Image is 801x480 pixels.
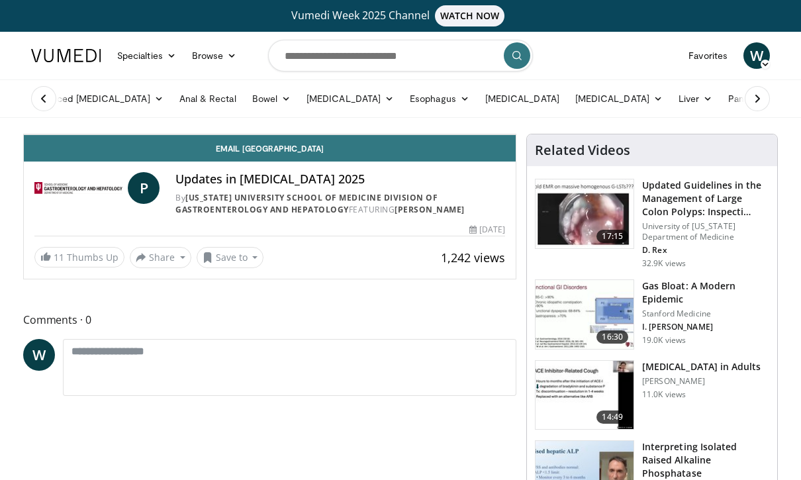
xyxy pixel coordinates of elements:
button: Save to [197,247,264,268]
span: 14:49 [596,410,628,424]
a: 17:15 Updated Guidelines in the Management of Large Colon Polyps: Inspecti… University of [US_STA... [535,179,769,269]
a: W [743,42,770,69]
div: [DATE] [469,224,505,236]
a: P [128,172,160,204]
a: [PERSON_NAME] [395,204,465,215]
input: Search topics, interventions [268,40,533,72]
a: Advanced [MEDICAL_DATA] [23,85,171,112]
span: Comments 0 [23,311,516,328]
span: WATCH NOW [435,5,505,26]
a: Liver [671,85,720,112]
span: 16:30 [596,330,628,344]
div: By FEATURING [175,192,505,216]
a: [MEDICAL_DATA] [299,85,402,112]
span: 11 [54,251,64,264]
h4: Updates in [MEDICAL_DATA] 2025 [175,172,505,187]
a: [MEDICAL_DATA] [477,85,567,112]
h4: Related Videos [535,142,630,158]
a: Favorites [681,42,735,69]
p: 32.9K views [642,258,686,269]
a: Specialties [109,42,184,69]
a: Esophagus [402,85,477,112]
span: 17:15 [596,230,628,243]
video-js: Video Player [24,134,516,135]
h3: Gas Bloat: A Modern Epidemic [642,279,769,306]
h3: Updated Guidelines in the Management of Large Colon Polyps: Inspecti… [642,179,769,218]
a: 14:49 [MEDICAL_DATA] in Adults [PERSON_NAME] 11.0K views [535,360,769,430]
span: 1,242 views [441,250,505,265]
a: Browse [184,42,245,69]
img: VuMedi Logo [31,49,101,62]
img: 480ec31d-e3c1-475b-8289-0a0659db689a.150x105_q85_crop-smart_upscale.jpg [536,280,634,349]
h3: [MEDICAL_DATA] in Adults [642,360,761,373]
h3: Interpreting Isolated Raised Alkaline Phosphatase [642,440,769,480]
a: [US_STATE] University School of Medicine Division of Gastroenterology and Hepatology [175,192,438,215]
a: Email [GEOGRAPHIC_DATA] [24,135,516,162]
p: 19.0K views [642,335,686,346]
a: Bowel [244,85,299,112]
p: University of [US_STATE] Department of Medicine [642,221,769,242]
a: Anal & Rectal [171,85,244,112]
a: Vumedi Week 2025 ChannelWATCH NOW [33,5,768,26]
p: [PERSON_NAME] [642,376,761,387]
img: 11950cd4-d248-4755-8b98-ec337be04c84.150x105_q85_crop-smart_upscale.jpg [536,361,634,430]
button: Share [130,247,191,268]
a: 16:30 Gas Bloat: A Modern Epidemic Stanford Medicine I. [PERSON_NAME] 19.0K views [535,279,769,350]
img: Indiana University School of Medicine Division of Gastroenterology and Hepatology [34,172,122,204]
a: W [23,339,55,371]
a: 11 Thumbs Up [34,247,124,267]
p: 11.0K views [642,389,686,400]
p: D. Rex [642,245,769,256]
img: dfcfcb0d-b871-4e1a-9f0c-9f64970f7dd8.150x105_q85_crop-smart_upscale.jpg [536,179,634,248]
p: Stanford Medicine [642,309,769,319]
a: [MEDICAL_DATA] [567,85,671,112]
p: I. [PERSON_NAME] [642,322,769,332]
